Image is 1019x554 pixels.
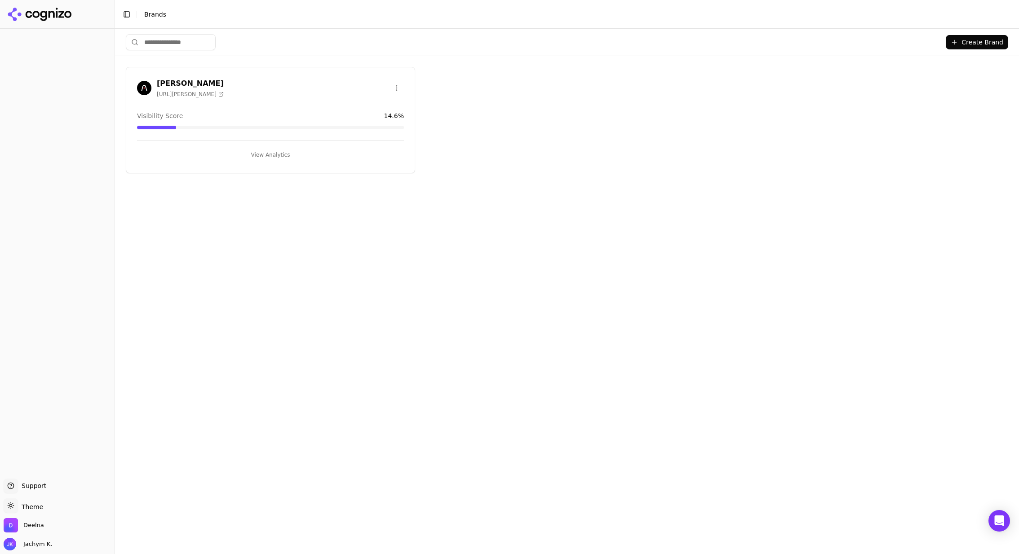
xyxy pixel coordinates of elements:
span: Theme [18,503,43,510]
span: Brands [144,11,166,18]
span: Jachym K. [20,540,52,548]
span: Visibility Score [137,111,183,120]
span: [URL][PERSON_NAME] [157,91,224,98]
img: Plaud AI [137,81,151,95]
button: Open user button [4,538,52,550]
div: Open Intercom Messenger [988,510,1010,532]
button: Create Brand [946,35,1008,49]
img: Deelna [4,518,18,532]
img: Jachym K. [4,538,16,550]
h3: [PERSON_NAME] [157,78,224,89]
nav: breadcrumb [144,10,994,19]
span: Deelna [23,521,44,529]
button: View Analytics [137,148,404,162]
span: 14.6 % [384,111,404,120]
span: Support [18,481,46,490]
button: Open organization switcher [4,518,44,532]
